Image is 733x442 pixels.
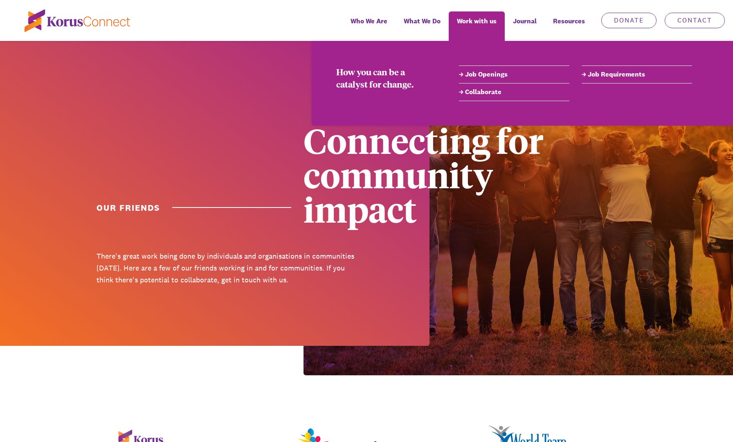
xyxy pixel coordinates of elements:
a: Donate [601,13,657,28]
a: Who We Are [342,11,396,41]
a: Job Openings [459,70,569,79]
span: Who We Are [351,15,387,27]
a: Work with us [449,11,505,41]
a: Contact [665,13,725,28]
h1: Our Friends [97,202,291,214]
div: Connecting for community impact [304,123,567,226]
img: korus-connect%2Fc5177985-88d5-491d-9cd7-4a1febad1357_logo.svg [25,9,130,32]
a: What We Do [396,11,449,41]
p: There's great work being done by individuals and organisations in communities [DATE]. Here are a ... [97,250,360,286]
a: Journal [505,11,545,41]
div: Resources [545,11,593,41]
a: Collaborate [459,87,569,97]
div: How you can be a catalyst for change. [336,65,434,90]
a: Job Requirements [582,70,692,79]
span: Journal [513,15,537,27]
span: Work with us [457,15,497,27]
span: What We Do [404,15,441,27]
